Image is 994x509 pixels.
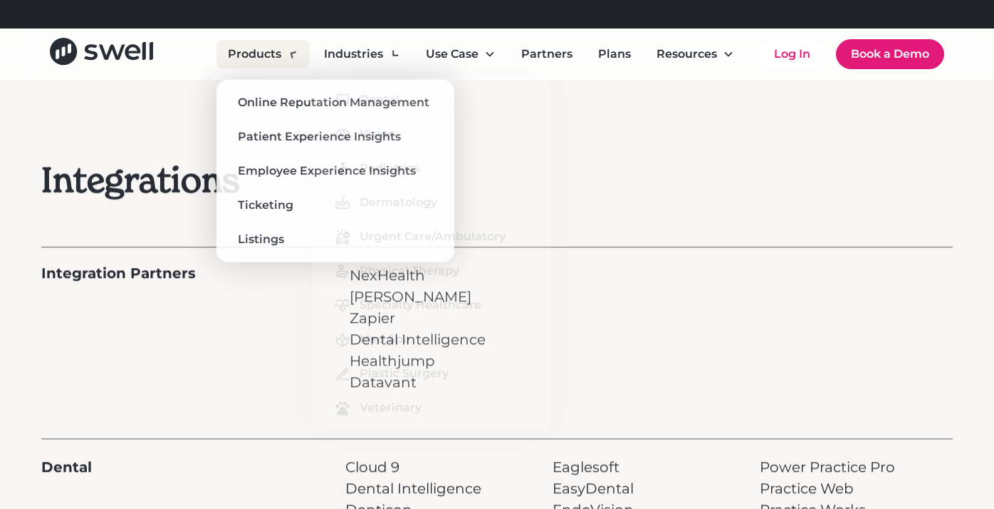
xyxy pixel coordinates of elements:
[360,160,419,177] div: Pediatrics
[414,40,507,68] div: Use Case
[360,125,396,143] div: Vision
[324,362,539,385] a: Plastic Surgery
[228,46,281,63] div: Products
[656,46,717,63] div: Resources
[216,80,454,262] nav: Products
[510,40,584,68] a: Partners
[41,160,588,201] h2: Integrations
[360,228,506,245] div: Urgent Care/Ambulatory
[41,456,92,478] div: Dental
[645,40,745,68] div: Resources
[360,262,459,279] div: Physical Therapy
[228,228,443,251] a: Listings
[426,46,478,63] div: Use Case
[238,197,293,214] div: Ticketing
[324,123,539,145] a: Vision
[41,264,196,282] h3: Integration Partners
[324,259,539,282] a: Physical Therapy
[216,40,310,68] div: Products
[228,160,443,182] a: Employee Experience Insights
[324,396,539,419] a: Veterinary
[313,40,412,68] div: Industries
[313,77,550,431] nav: Industries
[324,88,539,111] a: Dental
[360,331,410,348] div: Med Spa
[360,297,481,314] div: Specialty Healthcare
[360,365,449,382] div: Plastic Surgery
[324,294,539,317] a: Specialty Healthcare
[836,39,944,69] a: Book a Demo
[228,194,443,217] a: Ticketing
[360,399,422,416] div: Veterinary
[760,40,825,68] a: Log In
[228,91,443,114] a: Online Reputation Management
[324,225,539,248] a: Urgent Care/Ambulatory
[360,91,399,108] div: Dental
[587,40,642,68] a: Plans
[324,157,539,180] a: Pediatrics
[228,125,443,148] a: Patient Experience Insights
[238,94,429,111] div: Online Reputation Management
[360,194,437,211] div: Dermatology
[238,231,284,248] div: Listings
[324,191,539,214] a: Dermatology
[50,38,153,70] a: home
[324,328,539,351] a: Med Spa
[324,46,383,63] div: Industries
[238,163,416,180] div: Employee Experience Insights
[238,128,401,145] div: Patient Experience Insights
